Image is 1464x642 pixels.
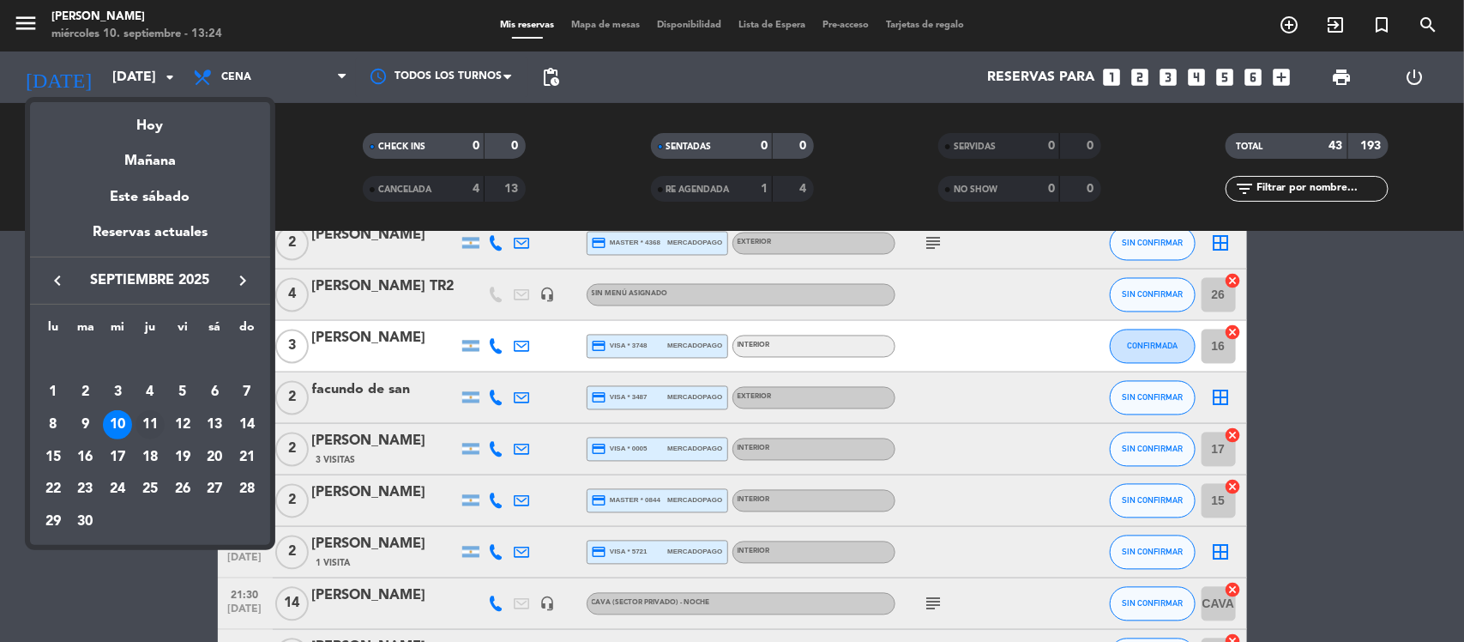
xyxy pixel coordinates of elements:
td: 7 de septiembre de 2025 [231,376,263,409]
td: 27 de septiembre de 2025 [199,474,232,506]
div: 29 [39,507,68,536]
div: Hoy [30,102,270,137]
td: 30 de septiembre de 2025 [69,506,102,538]
div: 18 [136,443,165,472]
div: 5 [168,378,197,407]
td: 13 de septiembre de 2025 [199,409,232,441]
th: viernes [166,318,199,344]
div: 9 [71,410,100,439]
td: 28 de septiembre de 2025 [231,474,263,506]
td: 22 de septiembre de 2025 [37,474,69,506]
td: 6 de septiembre de 2025 [199,376,232,409]
td: 19 de septiembre de 2025 [166,441,199,474]
div: 13 [200,410,229,439]
div: 8 [39,410,68,439]
td: 20 de septiembre de 2025 [199,441,232,474]
span: septiembre 2025 [73,270,227,292]
div: 26 [168,475,197,504]
div: 21 [232,443,262,472]
td: 4 de septiembre de 2025 [134,376,166,409]
td: 11 de septiembre de 2025 [134,409,166,441]
div: Mañana [30,137,270,173]
div: 3 [103,378,132,407]
th: martes [69,318,102,344]
div: 2 [71,378,100,407]
div: 6 [200,378,229,407]
div: Este sábado [30,173,270,221]
div: 27 [200,475,229,504]
div: 17 [103,443,132,472]
div: 14 [232,410,262,439]
td: 18 de septiembre de 2025 [134,441,166,474]
td: 15 de septiembre de 2025 [37,441,69,474]
button: keyboard_arrow_right [227,270,258,292]
button: keyboard_arrow_left [42,270,73,292]
div: 10 [103,410,132,439]
div: 22 [39,475,68,504]
th: sábado [199,318,232,344]
i: keyboard_arrow_right [232,270,253,291]
th: lunes [37,318,69,344]
td: 8 de septiembre de 2025 [37,409,69,441]
div: 28 [232,475,262,504]
div: 23 [71,475,100,504]
td: 10 de septiembre de 2025 [101,409,134,441]
td: 1 de septiembre de 2025 [37,376,69,409]
td: 5 de septiembre de 2025 [166,376,199,409]
th: miércoles [101,318,134,344]
div: 19 [168,443,197,472]
td: 2 de septiembre de 2025 [69,376,102,409]
td: 26 de septiembre de 2025 [166,474,199,506]
td: SEP. [37,344,263,377]
div: 11 [136,410,165,439]
div: Reservas actuales [30,221,270,257]
td: 25 de septiembre de 2025 [134,474,166,506]
div: 12 [168,410,197,439]
td: 9 de septiembre de 2025 [69,409,102,441]
th: jueves [134,318,166,344]
td: 12 de septiembre de 2025 [166,409,199,441]
div: 7 [232,378,262,407]
td: 21 de septiembre de 2025 [231,441,263,474]
div: 1 [39,378,68,407]
div: 4 [136,378,165,407]
div: 30 [71,507,100,536]
div: 15 [39,443,68,472]
td: 23 de septiembre de 2025 [69,474,102,506]
td: 24 de septiembre de 2025 [101,474,134,506]
td: 14 de septiembre de 2025 [231,409,263,441]
i: keyboard_arrow_left [47,270,68,291]
div: 24 [103,475,132,504]
div: 25 [136,475,165,504]
td: 29 de septiembre de 2025 [37,506,69,538]
th: domingo [231,318,263,344]
td: 3 de septiembre de 2025 [101,376,134,409]
td: 17 de septiembre de 2025 [101,441,134,474]
div: 20 [200,443,229,472]
td: 16 de septiembre de 2025 [69,441,102,474]
div: 16 [71,443,100,472]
